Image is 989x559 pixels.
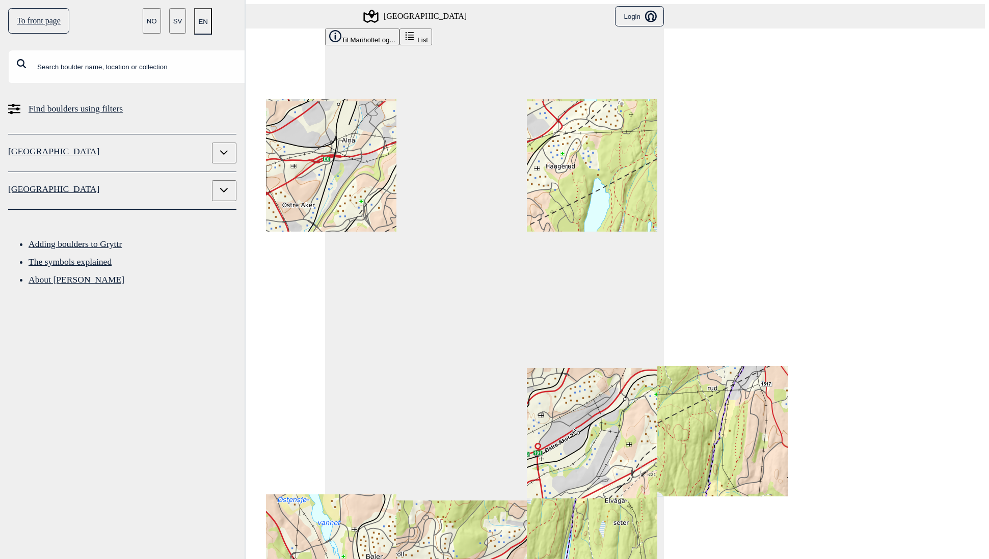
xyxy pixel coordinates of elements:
div: [GEOGRAPHIC_DATA] [365,10,467,22]
button: Til Mariholtet og... [325,29,399,45]
a: The symbols explained [29,257,112,267]
button: List [399,29,432,45]
button: EN [194,8,212,35]
a: [GEOGRAPHIC_DATA] [8,143,212,163]
button: Login [615,6,663,26]
a: About [PERSON_NAME] [29,274,124,285]
input: Search boulder name, location or collection [8,50,277,83]
span: Find boulders using filters [29,100,123,118]
button: SV [169,8,186,34]
a: Adding boulders to Gryttr [29,239,122,249]
a: [GEOGRAPHIC_DATA] [8,180,212,201]
a: To front page [8,8,69,34]
a: Find boulders using filters [8,100,236,118]
button: NO [143,8,161,34]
